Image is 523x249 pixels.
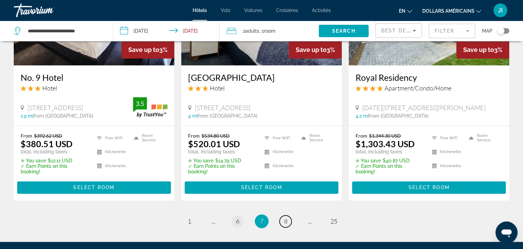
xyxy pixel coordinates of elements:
[17,181,171,194] button: Select Room
[362,104,486,111] span: [DATE][STREET_ADDRESS][PERSON_NAME]
[428,161,466,171] li: Kitchenette
[198,113,258,119] span: from [GEOGRAPHIC_DATA]
[332,28,356,34] span: Search
[130,133,167,143] li: Room Service
[261,133,298,143] li: Free WiFi
[399,6,412,16] button: Changer de langue
[289,41,342,58] div: 3%
[195,104,250,111] span: [STREET_ADDRESS]
[21,84,167,92] div: 3 star Hotel
[465,133,502,143] li: Room Service
[188,158,256,163] p: $14.79 USD
[188,158,214,163] span: ✮ You save
[261,161,298,171] li: Kitchenette
[356,133,367,139] span: From
[245,28,259,34] span: Adults
[113,21,219,41] button: Check-in date: Oct 14, 2025 Check-out date: Oct 21, 2025
[491,3,509,18] button: Menu utilisateur
[381,28,417,33] span: Best Deals
[193,8,207,13] a: Hôtels
[241,185,282,190] span: Select Room
[463,46,494,53] span: Save up to
[21,72,167,83] a: No. 9 Hotel
[185,183,338,191] a: Select Room
[369,133,401,139] del: $1,344.30 USD
[352,183,506,191] a: Select Room
[356,84,502,92] div: 4 star Apartment
[259,26,275,36] span: , 1
[14,1,83,19] a: Travorium
[296,46,327,53] span: Save up to
[422,6,481,16] button: Changer de devise
[356,158,381,163] span: ✮ You save
[243,26,259,36] span: 2
[17,183,171,191] a: Select Room
[201,133,230,139] del: $534.80 USD
[330,217,337,225] span: 25
[319,25,369,37] button: Search
[498,7,503,14] font: JI
[28,104,83,111] span: [STREET_ADDRESS]
[21,158,46,163] span: ✮ You save
[384,84,451,92] span: Apartment/Condo/Home
[94,161,131,171] li: Kitchenette
[276,8,298,13] a: Croisières
[399,8,405,14] font: en
[188,113,198,119] span: 4 mi
[244,8,262,13] a: Voitures
[482,26,492,36] span: Map
[381,26,416,35] mat-select: Sort by
[422,8,475,14] font: dollars américains
[495,221,517,243] iframe: Bouton de lancement de la fenêtre de messagerie
[188,163,256,174] p: ✓ Earn Points on this booking!
[121,41,174,58] div: 3%
[21,133,32,139] span: From
[21,158,88,163] p: $12.11 USD
[356,139,415,149] ins: $1,303.43 USD
[188,72,335,83] a: [GEOGRAPHIC_DATA]
[221,8,230,13] a: Vols
[188,139,240,149] ins: $520.01 USD
[21,139,73,149] ins: $380.51 USD
[188,84,335,92] div: 3 star Hotel
[428,147,466,157] li: Kitchenette
[356,72,502,83] a: Royal Residency
[188,217,191,225] span: 1
[236,217,239,225] span: 6
[356,158,423,163] p: $40.87 USD
[94,147,131,157] li: Kitchenette
[211,217,216,225] span: ...
[14,214,509,228] nav: Pagination
[188,133,200,139] span: From
[33,113,93,119] span: from [GEOGRAPHIC_DATA]
[133,97,167,117] img: trustyou-badge.svg
[284,217,287,225] span: 8
[492,28,509,34] button: Toggle map
[21,163,88,174] p: ✓ Earn Points on this booking!
[128,46,159,53] span: Save up to
[428,133,466,143] li: Free WiFi
[188,149,256,154] p: total, including taxes
[429,23,475,39] button: Filter
[133,99,147,108] div: 3.5
[34,133,62,139] del: $392.62 USD
[298,133,335,143] li: Room Service
[260,217,263,225] span: 7
[219,21,319,41] button: Travelers: 2 adults, 0 children
[264,28,275,34] span: Room
[408,185,449,190] span: Select Room
[308,217,312,225] span: ...
[21,113,33,119] span: 1.9 mi
[210,84,225,92] span: Hotel
[312,8,331,13] a: Activités
[73,185,115,190] span: Select Room
[21,149,88,154] p: total, including taxes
